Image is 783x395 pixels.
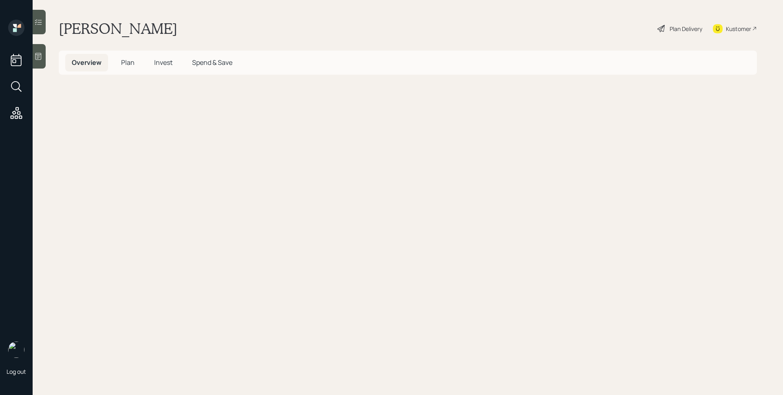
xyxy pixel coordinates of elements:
[154,58,173,67] span: Invest
[192,58,232,67] span: Spend & Save
[726,24,751,33] div: Kustomer
[121,58,135,67] span: Plan
[7,368,26,375] div: Log out
[670,24,702,33] div: Plan Delivery
[8,342,24,358] img: james-distasi-headshot.png
[72,58,102,67] span: Overview
[59,20,177,38] h1: [PERSON_NAME]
